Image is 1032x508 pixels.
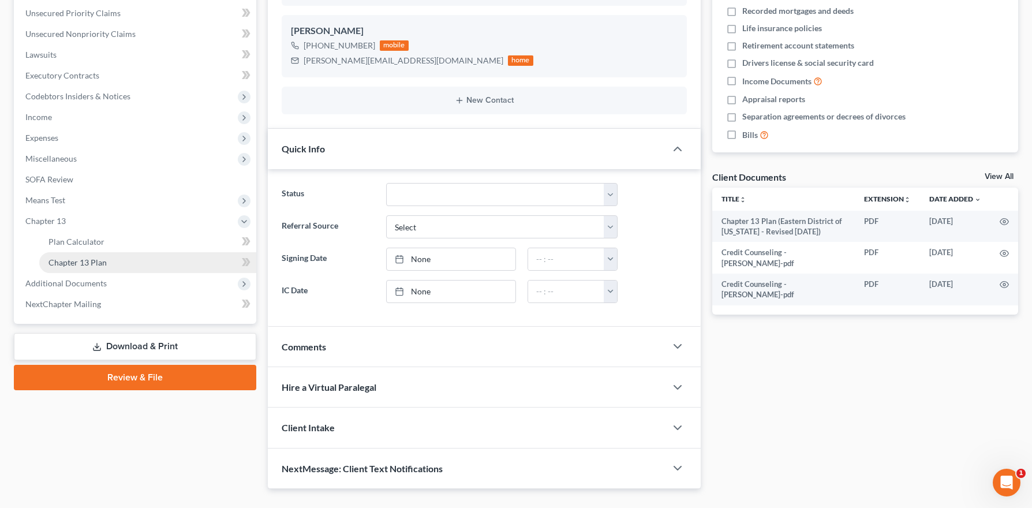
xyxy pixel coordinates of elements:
[712,171,786,183] div: Client Documents
[508,55,533,66] div: home
[48,237,104,246] span: Plan Calculator
[25,133,58,143] span: Expenses
[16,65,256,86] a: Executory Contracts
[974,196,981,203] i: expand_more
[276,280,380,303] label: IC Date
[25,91,130,101] span: Codebtors Insiders & Notices
[25,8,121,18] span: Unsecured Priority Claims
[739,196,746,203] i: unfold_more
[282,382,376,393] span: Hire a Virtual Paralegal
[929,195,981,203] a: Date Added expand_more
[25,174,73,184] span: SOFA Review
[742,129,758,141] span: Bills
[855,274,920,305] td: PDF
[742,23,822,34] span: Life insurance policies
[721,195,746,203] a: Titleunfold_more
[742,5,854,17] span: Recorded mortgages and deeds
[380,40,409,51] div: mobile
[276,183,380,206] label: Status
[920,242,990,274] td: [DATE]
[16,294,256,315] a: NextChapter Mailing
[855,211,920,242] td: PDF
[742,94,805,105] span: Appraisal reports
[528,248,604,270] input: -- : --
[282,143,325,154] span: Quick Info
[920,211,990,242] td: [DATE]
[25,112,52,122] span: Income
[304,55,503,66] div: [PERSON_NAME][EMAIL_ADDRESS][DOMAIN_NAME]
[25,278,107,288] span: Additional Documents
[1016,469,1026,478] span: 1
[276,215,380,238] label: Referral Source
[25,299,101,309] span: NextChapter Mailing
[993,469,1020,496] iframe: Intercom live chat
[25,70,99,80] span: Executory Contracts
[16,3,256,24] a: Unsecured Priority Claims
[14,333,256,360] a: Download & Print
[855,242,920,274] td: PDF
[276,248,380,271] label: Signing Date
[712,242,855,274] td: Credit Counseling - [PERSON_NAME]-pdf
[25,50,57,59] span: Lawsuits
[39,231,256,252] a: Plan Calculator
[14,365,256,390] a: Review & File
[864,195,911,203] a: Extensionunfold_more
[39,252,256,273] a: Chapter 13 Plan
[742,76,812,87] span: Income Documents
[304,40,375,51] div: [PHONE_NUMBER]
[48,257,107,267] span: Chapter 13 Plan
[25,154,77,163] span: Miscellaneous
[25,216,66,226] span: Chapter 13
[985,173,1014,181] a: View All
[291,24,678,38] div: [PERSON_NAME]
[904,196,911,203] i: unfold_more
[712,211,855,242] td: Chapter 13 Plan (Eastern District of [US_STATE] - Revised [DATE])
[25,195,65,205] span: Means Test
[528,281,604,302] input: -- : --
[16,169,256,190] a: SOFA Review
[742,57,874,69] span: Drivers license & social security card
[16,24,256,44] a: Unsecured Nonpriority Claims
[25,29,136,39] span: Unsecured Nonpriority Claims
[742,40,854,51] span: Retirement account statements
[282,422,335,433] span: Client Intake
[387,281,516,302] a: None
[291,96,678,105] button: New Contact
[16,44,256,65] a: Lawsuits
[742,111,906,122] span: Separation agreements or decrees of divorces
[282,463,443,474] span: NextMessage: Client Text Notifications
[712,274,855,305] td: Credit Counseling - [PERSON_NAME]-pdf
[387,248,516,270] a: None
[920,274,990,305] td: [DATE]
[282,341,326,352] span: Comments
